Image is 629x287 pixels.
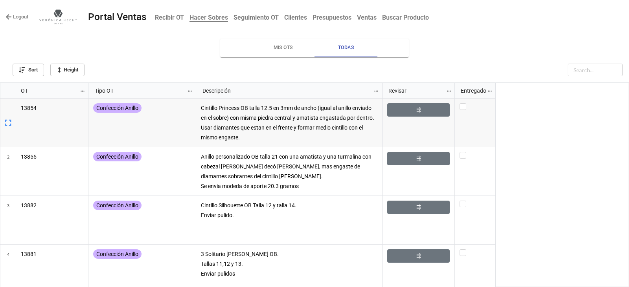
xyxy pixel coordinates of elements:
div: OT [16,86,80,95]
p: 13854 [21,103,84,113]
span: Mis OTs [256,44,310,52]
a: ⇶ [387,201,450,214]
div: Portal Ventas [88,12,147,22]
b: Recibir OT [155,14,184,21]
b: Ventas [357,14,377,21]
div: Confección Anillo [93,201,142,210]
div: grid [0,83,88,99]
b: Presupuestos [313,14,351,21]
p: Cintillo Silhouette OB Talla 12 y talla 14. Enviar pulido. [201,201,378,220]
div: Confección Anillo [93,103,142,113]
a: Hacer Sobres [187,10,231,25]
p: Anillo personalizado OB talla 21 con una amatista y una turmalina con cabezal [PERSON_NAME] decó ... [201,152,378,191]
p: 13882 [21,201,84,210]
b: Buscar Producto [382,14,429,21]
img: user-attachments%2Flegacy%2Fextension-attachments%2FsvYN7IlWfy%2Flogoweb_desktop.jpg [35,9,82,24]
div: Revisar [384,86,446,95]
a: Seguimiento OT [231,10,281,25]
b: Clientes [284,14,307,21]
b: Seguimiento OT [234,14,279,21]
p: 13881 [21,249,84,259]
a: Logout [6,13,28,21]
span: 3 [7,196,9,244]
p: Cintillo Princess OB talla 12.5 en 3mm de ancho (igual al anillo enviado en el sobre) con misma p... [201,103,378,142]
a: Sort [13,64,44,76]
div: Confección Anillo [93,152,142,161]
p: 13855 [21,152,84,162]
a: Presupuestos [310,10,354,25]
div: Tipo OT [90,86,188,95]
a: Buscar Producto [379,10,432,25]
div: Confección Anillo [93,249,142,259]
input: Search... [568,64,623,76]
span: 2 [7,147,9,196]
a: Clientes [281,10,310,25]
a: ⇶ [387,103,450,117]
a: Recibir OT [152,10,187,25]
p: 3 Solitario [PERSON_NAME] OB. Tallas 11,12 y 13. Enviar pulidos [201,249,378,279]
span: Todas [319,44,373,52]
a: ⇶ [387,152,450,165]
a: ⇶ [387,249,450,263]
a: Height [50,64,85,76]
b: Hacer Sobres [189,14,228,22]
div: Entregado [456,86,487,95]
div: Descripción [198,86,373,95]
a: Ventas [354,10,379,25]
